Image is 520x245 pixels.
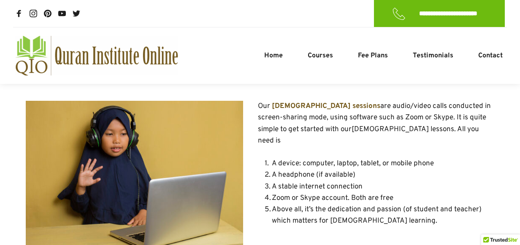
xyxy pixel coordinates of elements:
[272,159,434,168] span: A device: computer, laptop, tablet, or mobile phone
[308,51,333,61] span: Courses
[272,170,355,180] span: A headphone (if available)
[358,51,388,61] span: Fee Plans
[272,205,483,226] span: Above all, it’s the dedication and passion (of student and teacher) which matters for [DEMOGRAPHI...
[352,125,454,134] a: [DEMOGRAPHIC_DATA] lessons
[413,51,453,61] span: Testimonials
[356,51,390,61] a: Fee Plans
[258,102,270,111] span: Our
[306,51,335,61] a: Courses
[272,194,393,203] span: Zoom or Skype account. Both are free
[272,182,363,191] span: A stable internet connection
[15,36,178,75] a: quran-institute-online-australia
[258,125,481,145] span: . All you need is
[258,102,493,134] span: are audio/video calls conducted in screen-sharing mode, using software such as Zoom or Skype. It ...
[262,51,285,61] a: Home
[476,51,505,61] a: Contact
[272,102,380,111] a: [DEMOGRAPHIC_DATA] sessions
[264,51,283,61] span: Home
[411,51,455,61] a: Testimonials
[478,51,503,61] span: Contact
